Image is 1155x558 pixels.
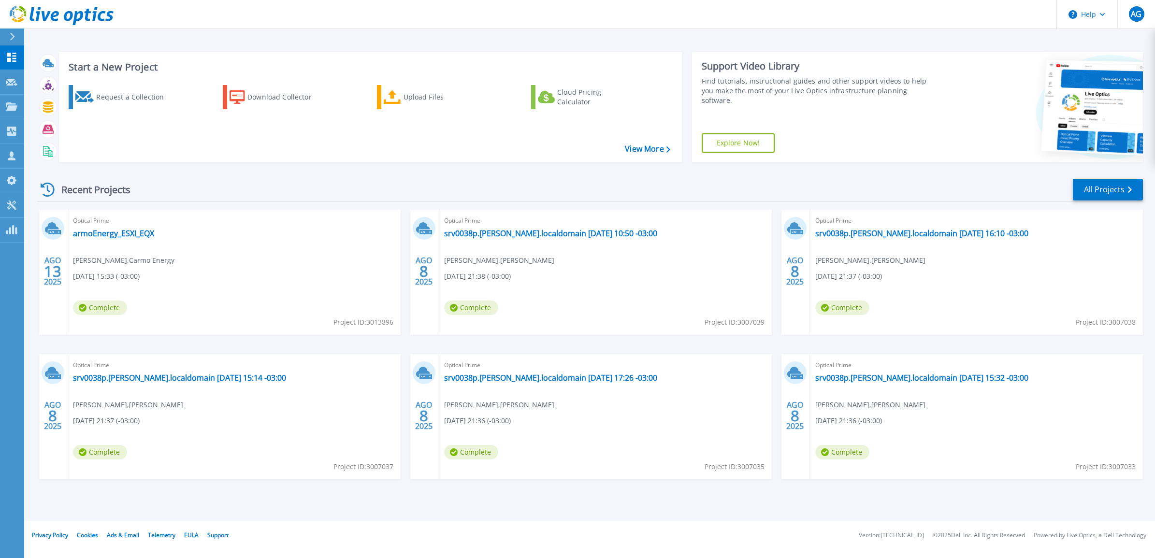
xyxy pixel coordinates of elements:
[444,415,511,426] span: [DATE] 21:36 (-03:00)
[43,398,62,433] div: AGO 2025
[73,360,395,371] span: Optical Prime
[44,267,61,275] span: 13
[444,215,766,226] span: Optical Prime
[1076,317,1136,328] span: Project ID: 3007038
[419,412,428,420] span: 8
[73,215,395,226] span: Optical Prime
[73,373,286,383] a: srv0038p.[PERSON_NAME].localdomain [DATE] 15:14 -03:00
[859,532,924,539] li: Version: [TECHNICAL_ID]
[73,445,127,459] span: Complete
[791,412,799,420] span: 8
[444,445,498,459] span: Complete
[933,532,1025,539] li: © 2025 Dell Inc. All Rights Reserved
[444,229,657,238] a: srv0038p.[PERSON_NAME].localdomain [DATE] 10:50 -03:00
[702,76,934,105] div: Find tutorials, instructional guides and other support videos to help you make the most of your L...
[705,461,765,472] span: Project ID: 3007035
[223,85,331,109] a: Download Collector
[815,400,925,410] span: [PERSON_NAME] , [PERSON_NAME]
[815,373,1028,383] a: srv0038p.[PERSON_NAME].localdomain [DATE] 15:32 -03:00
[815,360,1137,371] span: Optical Prime
[815,215,1137,226] span: Optical Prime
[415,254,433,289] div: AGO 2025
[48,412,57,420] span: 8
[247,87,325,107] div: Download Collector
[96,87,173,107] div: Request a Collection
[815,271,882,282] span: [DATE] 21:37 (-03:00)
[444,400,554,410] span: [PERSON_NAME] , [PERSON_NAME]
[1131,10,1141,18] span: AG
[207,531,229,539] a: Support
[73,300,127,315] span: Complete
[444,271,511,282] span: [DATE] 21:38 (-03:00)
[404,87,481,107] div: Upload Files
[557,87,635,107] div: Cloud Pricing Calculator
[815,445,869,459] span: Complete
[1076,461,1136,472] span: Project ID: 3007033
[77,531,98,539] a: Cookies
[444,373,657,383] a: srv0038p.[PERSON_NAME].localdomain [DATE] 17:26 -03:00
[107,531,139,539] a: Ads & Email
[69,85,176,109] a: Request a Collection
[148,531,175,539] a: Telemetry
[73,271,140,282] span: [DATE] 15:33 (-03:00)
[73,400,183,410] span: [PERSON_NAME] , [PERSON_NAME]
[702,133,775,153] a: Explore Now!
[333,317,393,328] span: Project ID: 3013896
[73,229,154,238] a: armoEnergy_ESXI_EQX
[333,461,393,472] span: Project ID: 3007037
[815,415,882,426] span: [DATE] 21:36 (-03:00)
[184,531,199,539] a: EULA
[786,398,804,433] div: AGO 2025
[444,360,766,371] span: Optical Prime
[32,531,68,539] a: Privacy Policy
[444,300,498,315] span: Complete
[377,85,485,109] a: Upload Files
[419,267,428,275] span: 8
[1034,532,1146,539] li: Powered by Live Optics, a Dell Technology
[705,317,765,328] span: Project ID: 3007039
[37,178,144,201] div: Recent Projects
[43,254,62,289] div: AGO 2025
[444,255,554,266] span: [PERSON_NAME] , [PERSON_NAME]
[815,255,925,266] span: [PERSON_NAME] , [PERSON_NAME]
[815,229,1028,238] a: srv0038p.[PERSON_NAME].localdomain [DATE] 16:10 -03:00
[786,254,804,289] div: AGO 2025
[791,267,799,275] span: 8
[702,60,934,72] div: Support Video Library
[69,62,670,72] h3: Start a New Project
[1073,179,1143,200] a: All Projects
[415,398,433,433] div: AGO 2025
[815,300,869,315] span: Complete
[531,85,639,109] a: Cloud Pricing Calculator
[73,255,174,266] span: [PERSON_NAME] , Carmo Energy
[625,144,670,154] a: View More
[73,415,140,426] span: [DATE] 21:37 (-03:00)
